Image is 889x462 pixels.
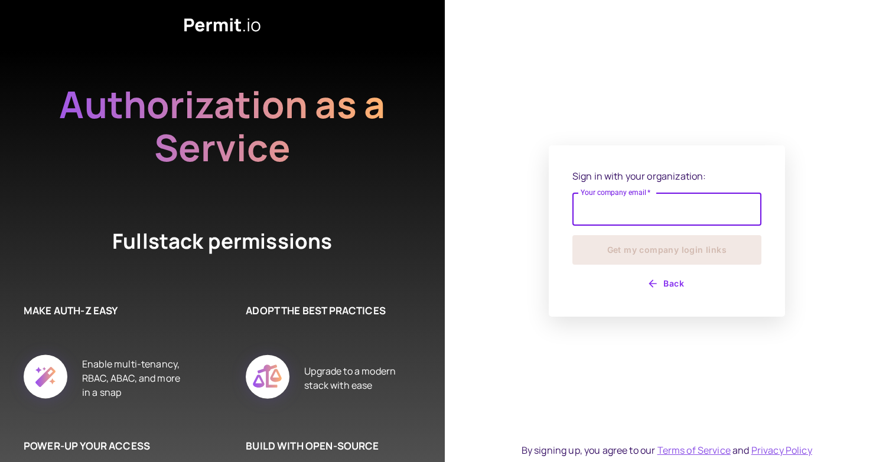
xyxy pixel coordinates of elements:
button: Get my company login links [572,235,761,265]
label: Your company email [581,187,651,197]
p: Sign in with your organization: [572,169,761,183]
button: Back [572,274,761,293]
h2: Authorization as a Service [21,83,423,169]
div: Upgrade to a modern stack with ease [304,341,409,415]
a: Terms of Service [657,444,731,457]
a: Privacy Policy [751,444,812,457]
div: Enable multi-tenancy, RBAC, ABAC, and more in a snap [82,341,187,415]
h6: MAKE AUTH-Z EASY [24,303,187,318]
h4: Fullstack permissions [69,227,376,256]
h6: ADOPT THE BEST PRACTICES [246,303,409,318]
h6: POWER-UP YOUR ACCESS [24,438,187,454]
h6: BUILD WITH OPEN-SOURCE [246,438,409,454]
div: By signing up, you agree to our and [522,443,812,457]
